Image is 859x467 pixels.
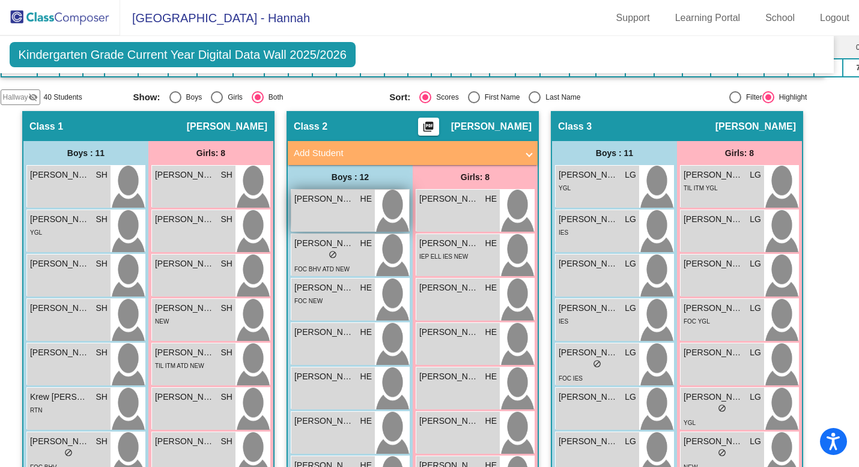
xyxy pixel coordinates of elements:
span: [GEOGRAPHIC_DATA] - Hannah [120,8,310,28]
span: [PERSON_NAME] [684,258,744,270]
span: [PERSON_NAME] [187,121,267,133]
span: SH [221,435,232,448]
span: do_not_disturb_alt [593,360,601,368]
span: [PERSON_NAME] [419,282,479,294]
span: LG [625,391,636,403]
div: Filter [741,92,762,103]
span: Show: [133,92,160,103]
a: School [756,8,804,28]
div: Last Name [541,92,580,103]
span: NEW [155,318,169,325]
span: [PERSON_NAME] [684,169,744,181]
span: LG [750,258,761,270]
span: [PERSON_NAME] [559,302,619,315]
span: [PERSON_NAME] [155,391,215,403]
span: do_not_disturb_alt [718,448,726,457]
span: [PERSON_NAME] [559,169,619,181]
span: IEP ELL IES NEW [419,253,468,260]
a: Support [607,8,660,28]
span: [PERSON_NAME] [294,193,354,205]
span: LG [625,258,636,270]
mat-icon: picture_as_pdf [421,121,436,137]
span: Class 2 [294,121,327,133]
span: SH [96,346,108,359]
div: Both [264,92,284,103]
span: SH [221,213,232,226]
div: Girls [223,92,243,103]
span: [PERSON_NAME] [715,121,796,133]
div: Highlight [774,92,807,103]
span: LG [750,435,761,448]
span: [PERSON_NAME] [30,435,90,448]
span: [PERSON_NAME] [PERSON_NAME] [30,258,90,270]
span: [PERSON_NAME] [684,391,744,403]
span: HE [360,415,372,427]
span: SH [221,169,232,181]
span: LG [750,302,761,315]
div: First Name [480,92,520,103]
span: SH [96,302,108,315]
mat-radio-group: Select an option [133,91,381,103]
span: [PERSON_NAME] [419,326,479,339]
span: TIL ITM YGL [684,185,718,191]
span: [PERSON_NAME] [155,346,215,359]
span: LG [625,169,636,181]
span: HE [485,282,497,294]
span: Sort: [389,92,410,103]
div: Boys [181,92,202,103]
span: 40 Students [44,92,82,103]
span: SH [221,346,232,359]
span: HE [360,237,372,250]
span: LG [625,346,636,359]
span: HE [485,237,497,250]
span: HE [360,282,372,294]
span: HE [485,415,497,427]
span: Hallway [3,92,28,103]
span: YGL [559,185,571,191]
span: RTN [30,407,42,414]
span: HE [360,370,372,383]
span: LG [750,213,761,226]
span: FOC YGL [684,318,710,325]
span: Class 3 [558,121,592,133]
span: [PERSON_NAME] [419,415,479,427]
span: TIL ITM ATD NEW [155,363,204,369]
span: SH [221,302,232,315]
span: [PERSON_NAME] [419,370,479,383]
span: [PERSON_NAME] [684,435,744,448]
span: SH [96,169,108,181]
span: YGL [684,420,696,426]
div: Scores [431,92,458,103]
span: HE [360,326,372,339]
span: Class 1 [29,121,63,133]
span: [PERSON_NAME] [684,346,744,359]
mat-panel-title: Add Student [294,146,517,160]
span: FOC IES [559,375,583,382]
span: [PERSON_NAME] [155,258,215,270]
span: [PERSON_NAME] [30,213,90,226]
span: [PERSON_NAME] [30,346,90,359]
a: Learning Portal [666,8,750,28]
span: [PERSON_NAME] [155,213,215,226]
span: [PERSON_NAME] [559,435,619,448]
span: IES [559,318,568,325]
span: HE [360,193,372,205]
a: Logout [810,8,859,28]
span: [PERSON_NAME] [PERSON_NAME] [559,346,619,359]
span: [PERSON_NAME] [PERSON_NAME] [30,169,90,181]
span: [PERSON_NAME] [30,302,90,315]
span: SH [96,213,108,226]
span: LG [750,391,761,403]
span: do_not_disturb_alt [64,448,73,457]
span: [PERSON_NAME] [559,258,619,270]
span: LG [750,346,761,359]
span: SH [221,391,232,403]
span: Krew [PERSON_NAME] [30,391,90,403]
div: Girls: 8 [677,141,802,165]
span: [PERSON_NAME] [419,193,479,205]
span: do_not_disturb_alt [718,404,726,412]
span: HE [485,370,497,383]
span: LG [625,302,636,315]
span: do_not_disturb_alt [329,250,337,259]
div: Girls: 8 [413,165,538,189]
